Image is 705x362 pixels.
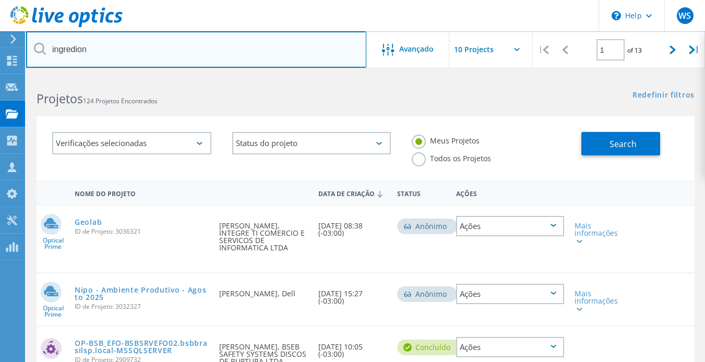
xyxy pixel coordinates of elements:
span: ID de Projeto: 3032327 [75,304,209,310]
div: Mais informações [575,290,617,312]
span: of 13 [627,46,642,55]
a: Nipo - Ambiente Produtivo - Agosto 2025 [75,286,209,301]
div: Status do projeto [232,132,391,154]
div: Ações [456,337,564,357]
div: | [533,31,554,68]
span: Search [610,138,637,150]
span: ID de Projeto: 3036321 [75,228,209,235]
div: Mais informações [575,222,617,244]
span: Optical Prime [37,305,69,318]
a: Live Optics Dashboard [10,22,123,29]
a: Geolab [75,219,102,226]
div: Anônimo [397,219,457,234]
span: Avançado [399,45,434,53]
div: Data de Criação [313,183,392,203]
a: Redefinir filtros [632,91,695,100]
div: Concluído [397,340,461,355]
div: Ações [456,216,564,236]
div: Ações [456,284,564,304]
div: [PERSON_NAME], INTEGRE TI COMERCIO E SERVICOS DE INFORMATICA LTDA [214,206,313,262]
div: [DATE] 08:38 (-03:00) [313,206,392,247]
div: Status [392,183,451,202]
input: Pesquisar projetos por nome, proprietário, ID, empresa, etc [26,31,366,68]
label: Meus Projetos [412,135,480,144]
b: Projetos [37,90,83,107]
div: Ações [451,183,569,202]
span: Optical Prime [37,237,69,250]
button: Search [581,132,660,155]
a: OP-BSB_EFO-BSBSRVEFO02.bsbbrasilsp.local-MSSQLSERVER [75,340,209,354]
div: [PERSON_NAME], Dell [214,273,313,308]
div: [DATE] 15:27 (-03:00) [313,273,392,315]
svg: \n [612,11,621,20]
div: Anônimo [397,286,457,302]
span: WS [678,11,691,20]
span: 124 Projetos Encontrados [83,96,158,105]
div: Verificações selecionadas [52,132,211,154]
div: | [684,31,705,68]
label: Todos os Projetos [412,152,491,162]
div: Nome do Projeto [69,183,214,202]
